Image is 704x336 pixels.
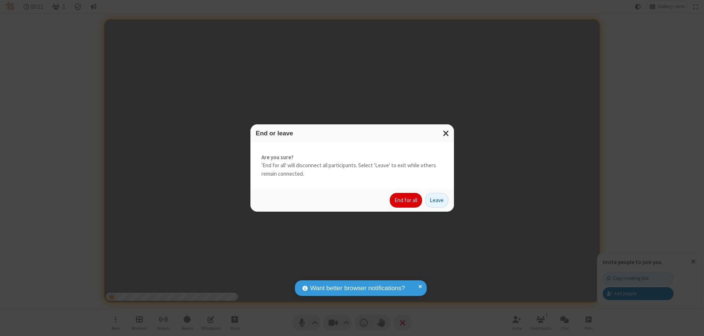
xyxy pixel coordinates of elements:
span: Want better browser notifications? [310,284,405,293]
h3: End or leave [256,130,448,137]
div: 'End for all' will disconnect all participants. Select 'Leave' to exit while others remain connec... [250,142,454,189]
button: Close modal [439,124,454,142]
strong: Are you sure? [261,153,443,162]
button: End for all [390,193,422,208]
button: Leave [425,193,448,208]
